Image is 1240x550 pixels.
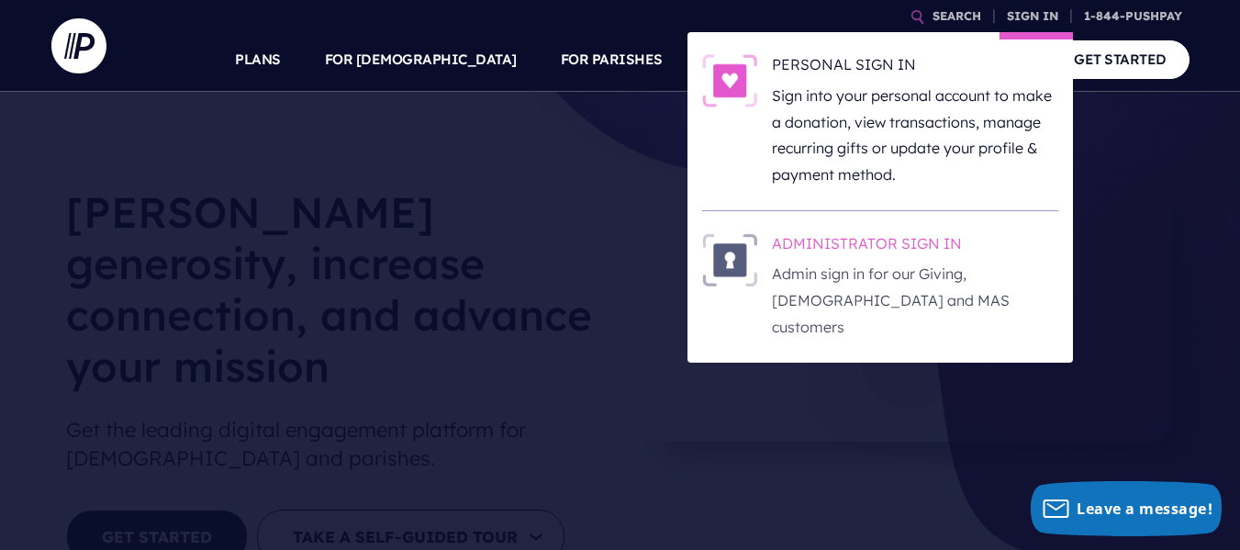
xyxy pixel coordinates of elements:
h6: PERSONAL SIGN IN [772,54,1058,82]
p: Admin sign in for our Giving, [DEMOGRAPHIC_DATA] and MAS customers [772,261,1058,340]
p: Sign into your personal account to make a donation, view transactions, manage recurring gifts or ... [772,83,1058,188]
a: EXPLORE [832,28,896,92]
button: Leave a message! [1031,481,1222,536]
a: PERSONAL SIGN IN - Illustration PERSONAL SIGN IN Sign into your personal account to make a donati... [702,54,1058,188]
a: GET STARTED [1051,40,1190,78]
a: FOR PARISHES [561,28,663,92]
a: SOLUTIONS [707,28,788,92]
a: FOR [DEMOGRAPHIC_DATA] [325,28,517,92]
img: ADMINISTRATOR SIGN IN - Illustration [702,233,757,286]
a: COMPANY [940,28,1008,92]
a: PLANS [235,28,281,92]
h6: ADMINISTRATOR SIGN IN [772,233,1058,261]
a: ADMINISTRATOR SIGN IN - Illustration ADMINISTRATOR SIGN IN Admin sign in for our Giving, [DEMOGRA... [702,233,1058,341]
span: Leave a message! [1077,499,1212,519]
img: PERSONAL SIGN IN - Illustration [702,54,757,107]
